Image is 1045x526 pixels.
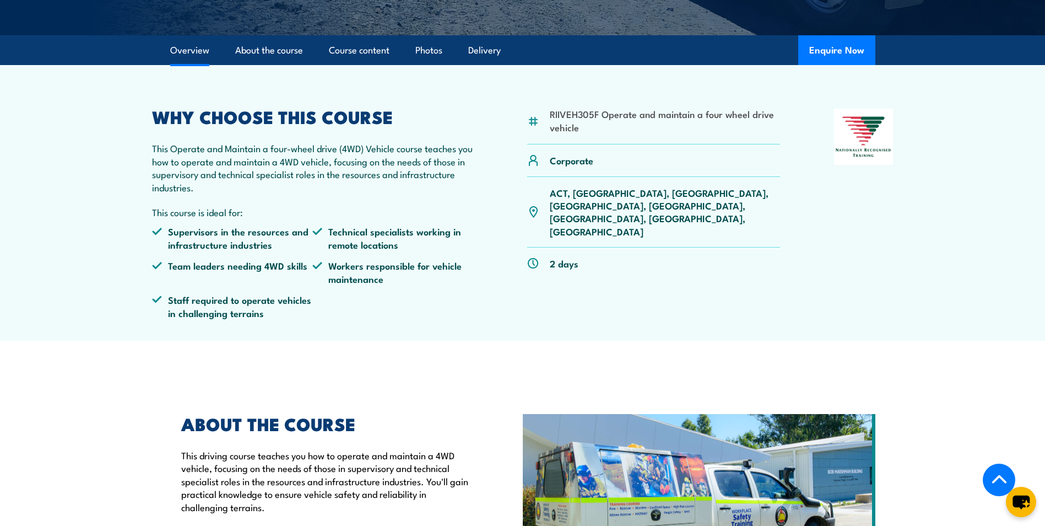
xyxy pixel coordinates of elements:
[181,449,472,513] p: This driving course teaches you how to operate and maintain a 4WD vehicle, focusing on the needs ...
[170,36,209,65] a: Overview
[152,206,474,218] p: This course is ideal for:
[550,154,593,167] p: Corporate
[312,259,473,285] li: Workers responsible for vehicle maintenance
[468,36,501,65] a: Delivery
[152,109,474,124] h2: WHY CHOOSE THIS COURSE
[550,186,781,238] p: ACT, [GEOGRAPHIC_DATA], [GEOGRAPHIC_DATA], [GEOGRAPHIC_DATA], [GEOGRAPHIC_DATA], [GEOGRAPHIC_DATA...
[415,36,442,65] a: Photos
[1006,487,1036,517] button: chat-button
[798,35,875,65] button: Enquire Now
[550,108,781,133] li: RIIVEH305F Operate and maintain a four wheel drive vehicle
[834,109,894,165] img: Nationally Recognised Training logo.
[550,257,578,270] p: 2 days
[152,142,474,194] p: This Operate and Maintain a four-wheel drive (4WD) Vehicle course teaches you how to operate and ...
[235,36,303,65] a: About the course
[329,36,389,65] a: Course content
[152,259,313,285] li: Team leaders needing 4WD skills
[181,416,472,431] h2: ABOUT THE COURSE
[152,225,313,251] li: Supervisors in the resources and infrastructure industries
[152,293,313,319] li: Staff required to operate vehicles in challenging terrains
[312,225,473,251] li: Technical specialists working in remote locations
